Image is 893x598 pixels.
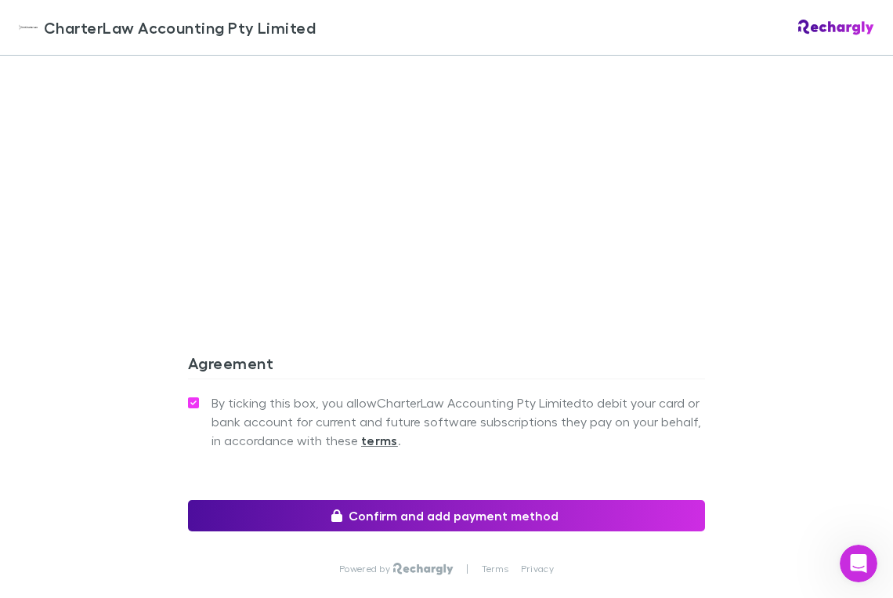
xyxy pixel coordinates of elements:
p: | [466,563,468,575]
iframe: Intercom live chat [840,545,877,582]
span: By ticking this box, you allow CharterLaw Accounting Pty Limited to debit your card or bank accou... [211,393,705,450]
a: Privacy [521,563,554,575]
button: Confirm and add payment method [188,500,705,531]
h3: Agreement [188,353,705,379]
img: CharterLaw Accounting Pty Limited's Logo [19,18,38,37]
img: Rechargly Logo [393,563,454,575]
a: Terms [482,563,508,575]
span: CharterLaw Accounting Pty Limited [44,16,316,39]
p: Powered by [339,563,393,575]
img: Rechargly Logo [798,20,874,35]
strong: terms [361,433,398,448]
